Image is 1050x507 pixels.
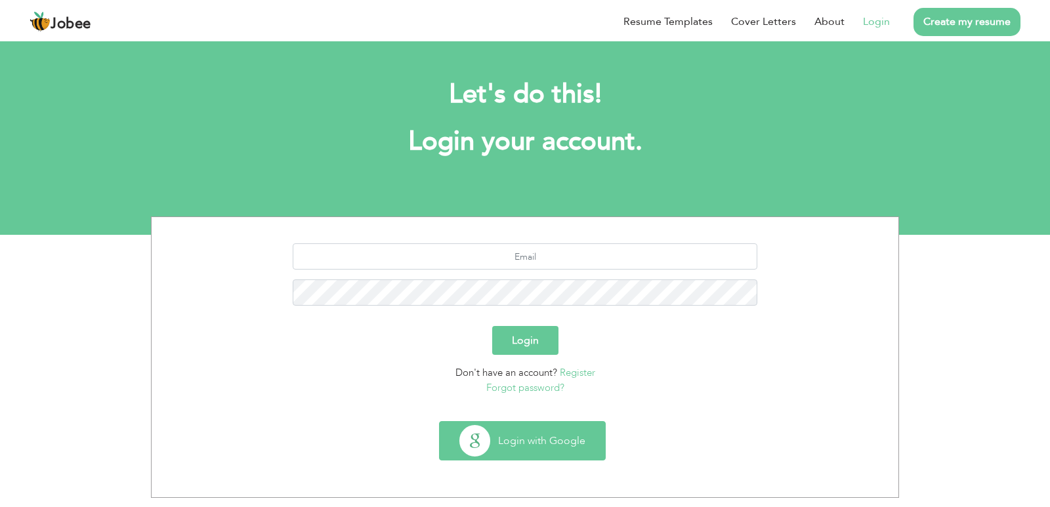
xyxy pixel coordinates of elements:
span: Don't have an account? [455,366,557,379]
a: Forgot password? [486,381,564,394]
a: About [814,14,845,30]
a: Register [560,366,595,379]
a: Resume Templates [623,14,713,30]
button: Login [492,326,558,355]
h1: Login your account. [171,125,879,159]
h2: Let's do this! [171,77,879,112]
img: jobee.io [30,11,51,32]
a: Cover Letters [731,14,796,30]
a: Login [863,14,890,30]
input: Email [293,243,758,270]
a: Create my resume [913,8,1020,36]
span: Jobee [51,17,91,31]
a: Jobee [30,11,91,32]
button: Login with Google [440,422,605,460]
